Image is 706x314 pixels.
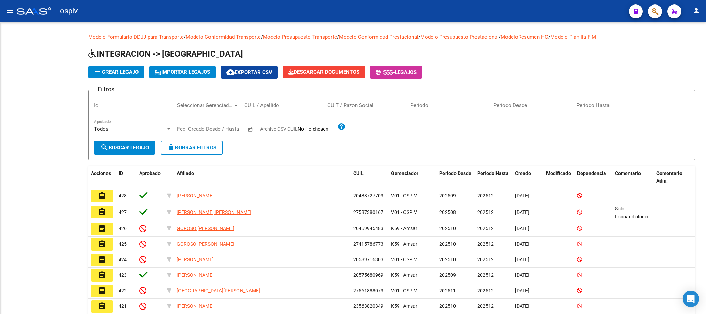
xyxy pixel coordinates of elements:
[177,241,234,247] span: GOROSO [PERSON_NAME]
[477,272,494,278] span: 202512
[98,208,106,216] mat-icon: assignment
[177,257,214,262] span: [PERSON_NAME]
[477,241,494,247] span: 202512
[94,68,102,76] mat-icon: add
[177,193,214,198] span: [PERSON_NAME]
[260,126,298,132] span: Archivo CSV CUIL
[546,170,571,176] span: Modificado
[391,241,417,247] span: K59 - Amsar
[119,303,127,309] span: 421
[515,193,529,198] span: [DATE]
[353,170,364,176] span: CUIL
[683,291,699,307] div: Open Intercom Messenger
[94,126,109,132] span: Todos
[477,170,509,176] span: Periodo Hasta
[395,69,417,76] span: Legajos
[119,209,127,215] span: 427
[139,170,161,176] span: Aprobado
[211,126,245,132] input: Fecha fin
[98,240,106,248] mat-icon: assignment
[391,288,417,293] span: V01 - OSPIV
[177,126,205,132] input: Fecha inicio
[119,170,123,176] span: ID
[515,257,529,262] span: [DATE]
[298,126,337,133] input: Archivo CSV CUIL
[119,193,127,198] span: 428
[177,226,234,231] span: GOROSO [PERSON_NAME]
[550,34,596,40] a: Modelo Planilla FIM
[353,226,383,231] span: 20459945483
[177,209,252,215] span: [PERSON_NAME] [PERSON_NAME]
[391,193,417,198] span: V01 - OSPIV
[100,143,109,151] mat-icon: search
[439,241,456,247] span: 202510
[119,257,127,262] span: 424
[100,145,149,151] span: Buscar Legajo
[353,241,383,247] span: 27415786773
[656,170,682,184] span: Comentario Adm.
[94,69,139,75] span: Crear Legajo
[155,69,210,75] span: IMPORTAR LEGAJOS
[119,288,127,293] span: 422
[391,209,417,215] span: V01 - OSPIV
[515,272,529,278] span: [DATE]
[353,209,383,215] span: 27587380167
[515,226,529,231] span: [DATE]
[88,166,116,189] datatable-header-cell: Acciones
[161,141,223,155] button: Borrar Filtros
[501,34,548,40] a: ModeloResumen HC
[226,68,235,76] mat-icon: cloud_download
[186,34,261,40] a: Modelo Conformidad Transporte
[98,271,106,279] mat-icon: assignment
[98,302,106,310] mat-icon: assignment
[391,226,417,231] span: K59 - Amsar
[474,166,512,189] datatable-header-cell: Periodo Hasta
[388,166,437,189] datatable-header-cell: Gerenciador
[515,241,529,247] span: [DATE]
[654,166,695,189] datatable-header-cell: Comentario Adm.
[350,166,388,189] datatable-header-cell: CUIL
[119,272,127,278] span: 423
[574,166,612,189] datatable-header-cell: Dependencia
[353,257,383,262] span: 20589716303
[477,257,494,262] span: 202512
[98,192,106,200] mat-icon: assignment
[439,288,456,293] span: 202511
[515,170,531,176] span: Creado
[515,209,529,215] span: [DATE]
[439,209,456,215] span: 202508
[439,257,456,262] span: 202510
[477,288,494,293] span: 202512
[149,66,216,78] button: IMPORTAR LEGAJOS
[477,226,494,231] span: 202512
[6,7,14,15] mat-icon: menu
[353,303,383,309] span: 23563820349
[94,85,118,94] h3: Filtros
[167,145,216,151] span: Borrar Filtros
[439,193,456,198] span: 202509
[477,303,494,309] span: 202512
[439,226,456,231] span: 202510
[337,122,346,131] mat-icon: help
[439,272,456,278] span: 202509
[543,166,574,189] datatable-header-cell: Modificado
[376,69,395,76] span: -
[439,170,471,176] span: Periodo Desde
[177,170,194,176] span: Afiliado
[177,288,260,293] span: [GEOGRAPHIC_DATA][PERSON_NAME]
[612,166,654,189] datatable-header-cell: Comentario
[353,272,383,278] span: 20575680969
[174,166,350,189] datatable-header-cell: Afiliado
[88,49,243,59] span: INTEGRACION -> [GEOGRAPHIC_DATA]
[177,272,214,278] span: [PERSON_NAME]
[116,166,136,189] datatable-header-cell: ID
[420,34,499,40] a: Modelo Presupuesto Prestacional
[88,66,144,78] button: Crear Legajo
[119,241,127,247] span: 425
[391,272,417,278] span: K59 - Amsar
[515,303,529,309] span: [DATE]
[167,143,175,151] mat-icon: delete
[439,303,456,309] span: 202510
[98,286,106,295] mat-icon: assignment
[136,166,164,189] datatable-header-cell: Aprobado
